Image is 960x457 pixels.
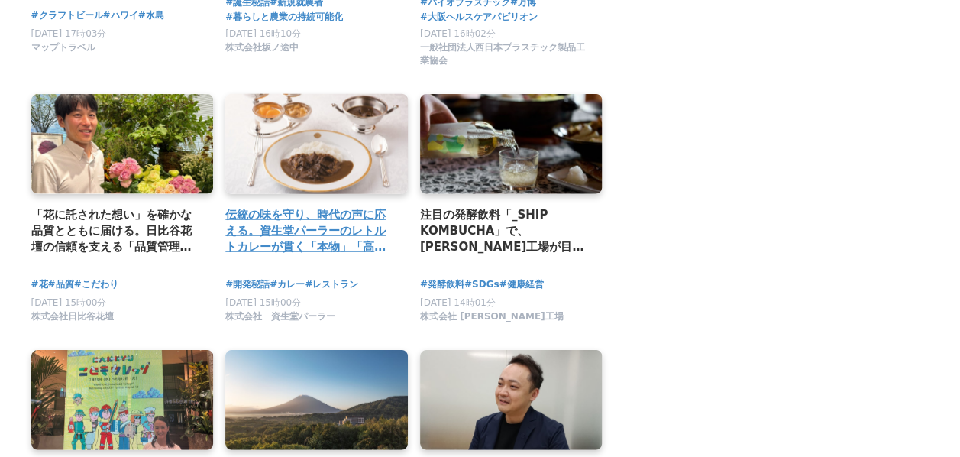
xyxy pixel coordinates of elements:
[225,315,335,326] a: 株式会社 資生堂パーラー
[225,41,299,54] span: 株式会社坂ノ途中
[499,277,544,292] a: #健康経営
[74,277,118,292] a: #こだわり
[225,310,335,323] span: 株式会社 資生堂パーラー
[225,10,343,24] a: #暮らしと農業の持続可能化
[420,315,564,326] a: 株式会社 [PERSON_NAME]工場
[31,277,48,292] a: #花
[31,310,114,323] span: 株式会社日比谷花壇
[420,277,464,292] a: #発酵飲料
[464,277,499,292] a: #SDGs
[225,206,396,256] a: 伝統の味を守り、時代の声に応える。資生堂パーラーのレトルトカレーが貫く「本物」「高い品質」「美味しい」の価値観へのこだわり
[103,8,138,23] a: #ハワイ
[420,41,590,67] span: 一般社団法人西日本プラスチック製品工業協会
[31,46,95,57] a: マップトラベル
[31,28,107,39] span: [DATE] 17時03分
[31,206,202,256] a: 「花に託された想い」を確かな品質とともに届ける。日比谷花壇の信頼を支える「品質管理」へのこだわりとは。
[305,277,358,292] a: #レストラン
[31,297,107,308] span: [DATE] 15時00分
[420,59,590,70] a: 一般社団法人西日本プラスチック製品工業協会
[31,8,103,23] a: #クラフトビール
[420,206,590,256] a: 注目の発酵飲料「_SHIP KOMBUCHA」で、[PERSON_NAME]工場が目指す“人と人・人とモノ”をつなぐ社会。
[225,28,301,39] span: [DATE] 16時10分
[225,277,270,292] a: #開発秘話
[225,297,301,308] span: [DATE] 15時00分
[138,8,164,23] a: #水島
[270,277,305,292] a: #カレー
[31,41,95,54] span: マップトラベル
[31,315,114,326] a: 株式会社日比谷花壇
[48,277,74,292] a: #品質
[420,297,496,308] span: [DATE] 14時01分
[225,46,299,57] a: 株式会社坂ノ途中
[420,10,538,24] a: #大阪ヘルスケアパビリオン
[420,310,564,323] span: 株式会社 [PERSON_NAME]工場
[420,28,496,39] span: [DATE] 16時02分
